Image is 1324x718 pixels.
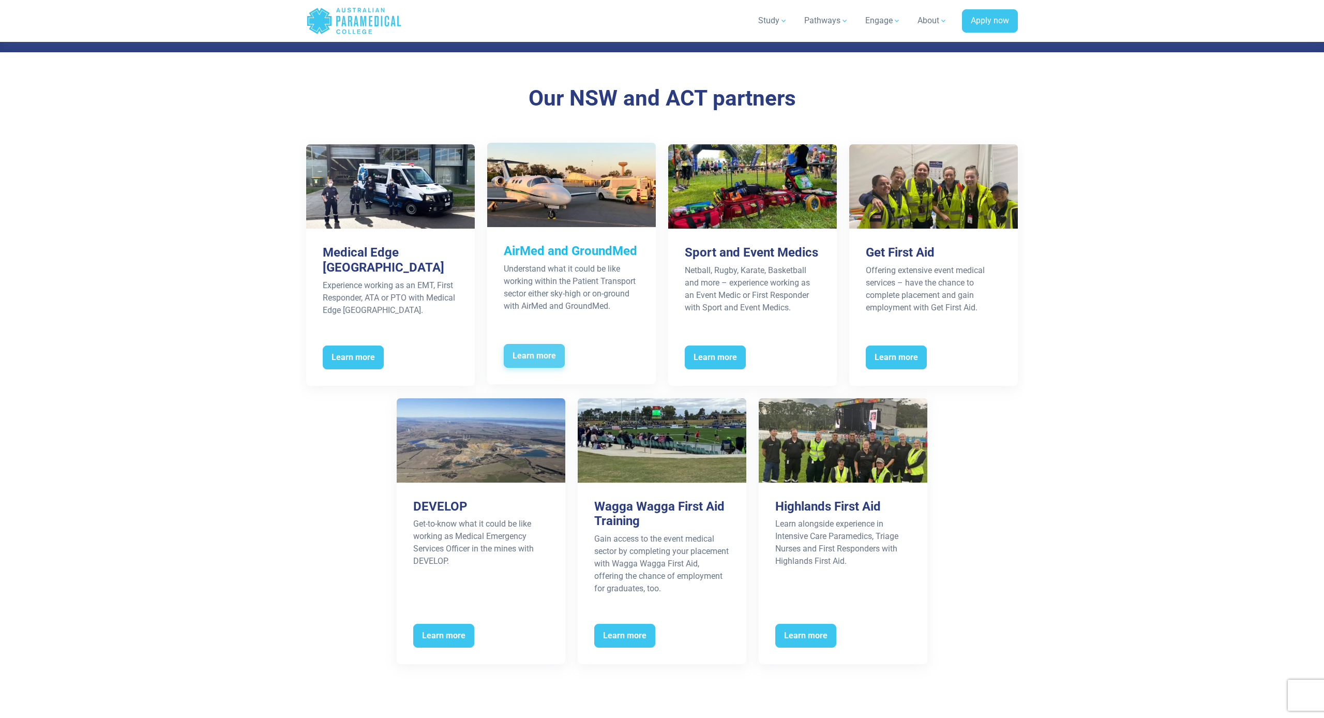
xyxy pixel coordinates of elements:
[413,499,549,514] h3: DEVELOP
[866,264,1001,314] p: Offering extensive event medical services – have the chance to complete placement and gain employ...
[487,143,656,384] a: AirMed and GroundMed Understand what it could be like working within the Patient Transport sector...
[911,6,954,35] a: About
[594,624,655,648] span: Learn more
[504,263,639,312] p: Understand what it could be like working within the Patient Transport sector either sky-high or o...
[849,144,1018,229] img: APC Partners with Get First Aid
[962,9,1018,33] a: Apply now
[685,346,746,369] span: Learn more
[397,398,565,483] img: Industry Partners – DEVELOP
[504,344,565,368] span: Learn more
[323,245,458,275] h3: Medical Edge [GEOGRAPHIC_DATA]
[323,279,458,317] p: Experience working as an EMT, First Responder, ATA or PTO with Medical Edge [GEOGRAPHIC_DATA].
[685,245,820,260] h3: Sport and Event Medics
[849,144,1018,385] a: Get First Aid Offering extensive event medical services – have the chance to complete placement a...
[487,143,656,227] img: Industry Partners – AirMed and GroundMed
[775,518,911,567] p: Learn alongside experience in Intensive Care Paramedics, Triage Nurses and First Responders with ...
[752,6,794,35] a: Study
[775,624,836,648] span: Learn more
[359,85,965,112] h3: Our NSW and ACT partners
[759,398,927,483] img: Industry Partners – Highlands First Aid
[594,533,730,595] p: Gain access to the event medical sector by completing your placement with Wagga Wagga First Aid, ...
[578,398,746,483] img: Industry Partners – Wagga Wagga First Aid Training
[578,398,746,664] a: Wagga Wagga First Aid Training Gain access to the event medical sector by completing your placeme...
[685,264,820,314] p: Netball, Rugby, Karate, Basketball and more – experience working as an Event Medic or First Respo...
[306,144,475,385] a: Medical Edge [GEOGRAPHIC_DATA] Experience working as an EMT, First Responder, ATA or PTO with Med...
[397,398,565,664] a: DEVELOP Get-to-know what it could be like working as Medical Emergency Services Officer in the mi...
[306,4,402,38] a: Australian Paramedical College
[798,6,855,35] a: Pathways
[866,346,927,369] span: Learn more
[759,398,927,664] a: Highlands First Aid Learn alongside experience in Intensive Care Paramedics, Triage Nurses and Fi...
[594,499,730,529] h3: Wagga Wagga First Aid Training
[866,245,1001,260] h3: Get First Aid
[668,144,837,229] img: Industry Partners – Sport and Event Medics
[775,499,911,514] h3: Highlands First Aid
[413,624,474,648] span: Learn more
[323,346,384,369] span: Learn more
[668,144,837,385] a: Sport and Event Medics Netball, Rugby, Karate, Basketball and more – experience working as an Eve...
[859,6,907,35] a: Engage
[504,244,639,259] h3: AirMed and GroundMed
[413,518,549,567] p: Get-to-know what it could be like working as Medical Emergency Services Officer in the mines with...
[306,144,475,229] img: Industry Partners – Medical Edge Australia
